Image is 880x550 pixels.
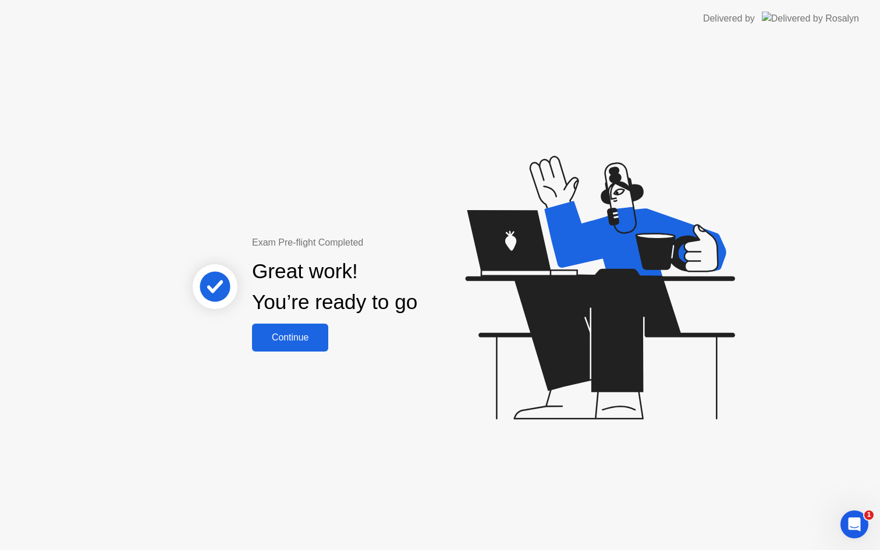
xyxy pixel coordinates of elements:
[256,332,325,343] div: Continue
[252,236,492,250] div: Exam Pre-flight Completed
[252,256,417,318] div: Great work! You’re ready to go
[840,510,868,538] iframe: Intercom live chat
[864,510,874,520] span: 1
[252,324,328,352] button: Continue
[703,12,755,26] div: Delivered by
[762,12,859,25] img: Delivered by Rosalyn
